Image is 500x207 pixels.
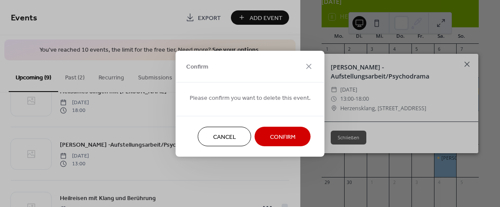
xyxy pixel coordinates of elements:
[198,127,251,146] button: Cancel
[270,132,296,141] span: Confirm
[213,132,236,141] span: Cancel
[186,62,208,72] span: Confirm
[190,93,311,102] span: Please confirm you want to delete this event.
[255,127,311,146] button: Confirm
